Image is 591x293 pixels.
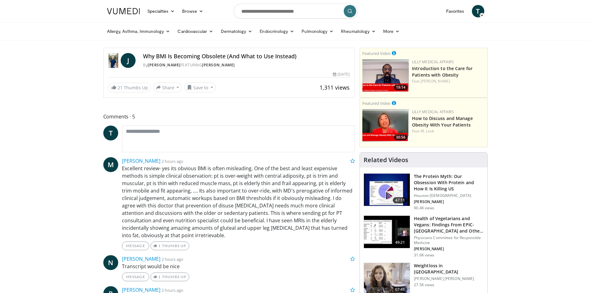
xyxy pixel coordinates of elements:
[394,135,407,140] span: 30:56
[144,5,179,17] a: Specialties
[414,276,484,281] p: [PERSON_NAME] [PERSON_NAME]
[412,128,485,134] div: Feat.
[414,253,434,258] p: 31.6K views
[184,82,216,92] button: Save to
[414,199,484,204] p: [PERSON_NAME]
[150,273,189,281] a: 1 Thumbs Up
[412,78,485,84] div: Feat.
[393,197,408,203] span: 47:11
[122,263,355,270] p: Transcript would be nice
[362,109,409,142] img: c98a6a29-1ea0-4bd5-8cf5-4d1e188984a7.png.150x105_q85_crop-smart_upscale.png
[393,286,408,293] span: 07:41
[362,59,409,92] img: acc2e291-ced4-4dd5-b17b-d06994da28f3.png.150x105_q85_crop-smart_upscale.png
[362,100,391,106] small: Featured Video
[412,115,473,128] a: How to Discuss and Manage Obesity With Your Patients
[393,239,408,246] span: 49:21
[421,128,434,134] a: M. Look
[109,83,151,92] a: 21 Thumbs Up
[122,165,355,239] p: Excellent review- yes its obvious BMI is often misleading. One of the best and least expensive me...
[412,59,454,64] a: Lilly Medical Affairs
[362,51,391,56] small: Featured Video
[158,243,161,248] span: 1
[414,206,434,211] p: 90.4K views
[362,109,409,142] a: 30:56
[414,173,484,192] h3: The Protein Myth: Our Obsession With Protein and How It Is Killing US
[234,4,358,19] input: Search topics, interventions
[442,5,468,17] a: Favorites
[364,215,484,258] a: 49:21 Health of Vegetarians and Vegans: Findings From EPIC-[GEOGRAPHIC_DATA] and Othe… Physicians...
[256,25,298,38] a: Endocrinology
[150,242,189,250] a: 1 Thumbs Up
[414,235,484,245] p: Physicians Committee for Responsible Medicine
[364,156,408,164] h4: Related Videos
[109,53,119,68] img: Dr. Jordan Rennicke
[143,53,350,60] h4: Why BMI Is Becoming Obsolete (And What to Use Instead)
[414,263,484,275] h3: Weightloss in [GEOGRAPHIC_DATA]
[364,173,484,211] a: 47:11 The Protein Myth: Our Obsession With Protein and How It Is Killing US Houston [DEMOGRAPHIC_...
[414,282,434,287] p: 27.5K views
[337,25,379,38] a: Rheumatology
[298,25,337,38] a: Pulmonology
[178,5,207,17] a: Browse
[122,273,149,281] a: Message
[414,246,484,251] p: [PERSON_NAME]
[414,215,484,234] h3: Health of Vegetarians and Vegans: Findings From EPIC-[GEOGRAPHIC_DATA] and Othe…
[162,158,183,164] small: 2 hours ago
[107,8,140,14] img: VuMedi Logo
[362,59,409,92] a: 19:14
[103,255,118,270] a: N
[153,82,182,92] button: Share
[412,109,454,114] a: Lilly Medical Affairs
[103,113,355,121] span: Comments 5
[320,84,350,91] span: 1,311 views
[379,25,403,38] a: More
[412,65,472,78] a: Introduction to the Care for Patients with Obesity
[174,25,217,38] a: Cardiovascular
[103,157,118,172] a: M
[217,25,256,38] a: Dermatology
[394,85,407,90] span: 19:14
[162,256,183,262] small: 2 hours ago
[472,5,484,17] a: T
[202,62,235,68] a: [PERSON_NAME]
[421,78,450,84] a: [PERSON_NAME]
[118,85,123,91] span: 21
[122,255,160,262] a: [PERSON_NAME]
[103,25,174,38] a: Allergy, Asthma, Immunology
[121,53,136,68] a: J
[414,193,484,198] p: Houston [DEMOGRAPHIC_DATA]
[143,62,350,68] div: By FEATURING
[158,274,161,279] span: 1
[162,287,183,293] small: 2 hours ago
[122,158,160,164] a: [PERSON_NAME]
[148,62,181,68] a: [PERSON_NAME]
[103,126,118,140] a: T
[333,72,350,77] div: [DATE]
[122,242,149,250] a: Message
[364,216,410,248] img: 606f2b51-b844-428b-aa21-8c0c72d5a896.150x105_q85_crop-smart_upscale.jpg
[364,174,410,206] img: b7b8b05e-5021-418b-a89a-60a270e7cf82.150x105_q85_crop-smart_upscale.jpg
